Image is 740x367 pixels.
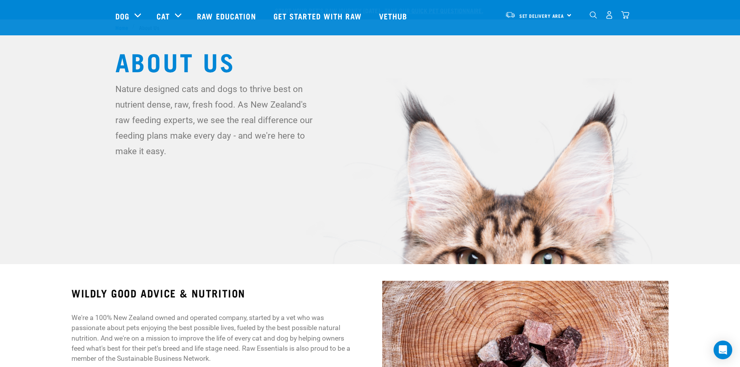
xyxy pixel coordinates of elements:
p: We're a 100% New Zealand owned and operated company, started by a vet who was passionate about pe... [71,313,357,364]
div: Open Intercom Messenger [714,341,732,359]
a: Cat [157,10,170,22]
img: home-icon-1@2x.png [590,11,597,19]
a: Vethub [371,0,417,31]
span: Set Delivery Area [519,14,564,17]
img: user.png [605,11,613,19]
a: Raw Education [189,0,265,31]
a: Get started with Raw [266,0,371,31]
a: Dog [115,10,129,22]
h1: About Us [115,47,625,75]
h3: WILDLY GOOD ADVICE & NUTRITION [71,287,357,299]
p: Nature designed cats and dogs to thrive best on nutrient dense, raw, fresh food. As New Zealand's... [115,81,319,159]
img: home-icon@2x.png [621,11,629,19]
img: van-moving.png [505,11,515,18]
